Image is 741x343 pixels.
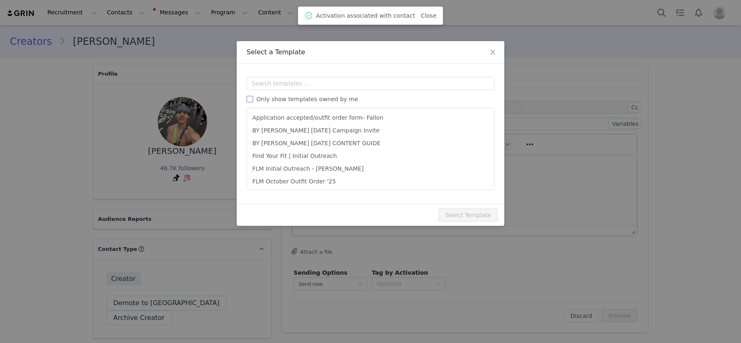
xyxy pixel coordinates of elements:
body: Rich Text Area. Press ALT-0 for help. [7,7,338,16]
button: Close [481,41,504,64]
span: Activation associated with contact [316,12,415,20]
li: BY [PERSON_NAME] [DATE] CONTENT GUIDE [250,137,491,150]
i: icon: close [489,49,496,56]
li: FLM Initial Outreach - [PERSON_NAME] [250,162,491,175]
li: Application accepted/outfit order form- Fallon [250,111,491,124]
div: Select a Template [247,48,494,57]
span: Only show templates owned by me [253,96,361,102]
input: Search templates ... [247,77,494,90]
button: Select Template [438,209,498,222]
li: BY [PERSON_NAME] [DATE] Campaign Invite [250,124,491,137]
li: Find Your Fit | Initial Outreach [250,150,491,162]
a: Close [421,12,436,19]
li: FLM October Outfit Order '25 [250,175,491,188]
li: FYF | Impact Payment [250,188,491,201]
